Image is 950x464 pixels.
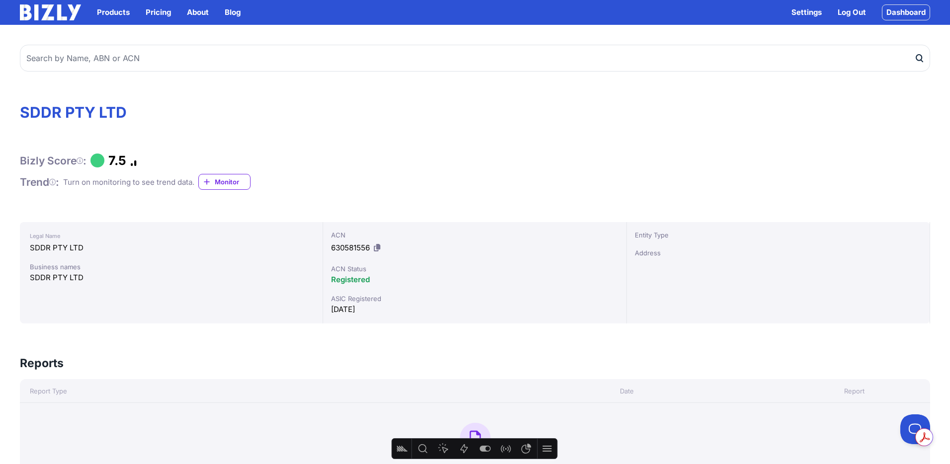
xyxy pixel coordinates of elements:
[20,175,59,189] h1: Trend :
[331,230,618,240] div: ACN
[20,45,930,72] input: Search by Name, ABN or ACN
[187,6,209,18] a: About
[30,230,313,242] div: Legal Name
[331,304,618,315] div: [DATE]
[20,355,64,371] h3: Reports
[30,272,313,284] div: SDDR PTY LTD
[635,248,922,258] div: Address
[20,154,86,167] h1: Bizly Score :
[331,294,618,304] div: ASIC Registered
[97,6,130,18] button: Products
[146,6,171,18] a: Pricing
[882,4,930,20] a: Dashboard
[108,153,126,168] h1: 7.5
[900,414,930,444] iframe: Toggle Customer Support
[215,177,250,187] span: Monitor
[20,103,930,121] h1: SDDR PTY LTD
[778,386,930,396] div: Report
[838,6,866,18] a: Log Out
[791,6,822,18] a: Settings
[30,262,313,272] div: Business names
[20,386,475,396] div: Report Type
[475,386,778,396] div: Date
[635,230,922,240] div: Entity Type
[331,243,370,252] span: 630581556
[331,275,370,284] span: Registered
[63,176,194,188] div: Turn on monitoring to see trend data.
[225,6,241,18] a: Blog
[30,242,313,254] div: SDDR PTY LTD
[331,264,618,274] div: ACN Status
[198,174,251,190] a: Monitor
